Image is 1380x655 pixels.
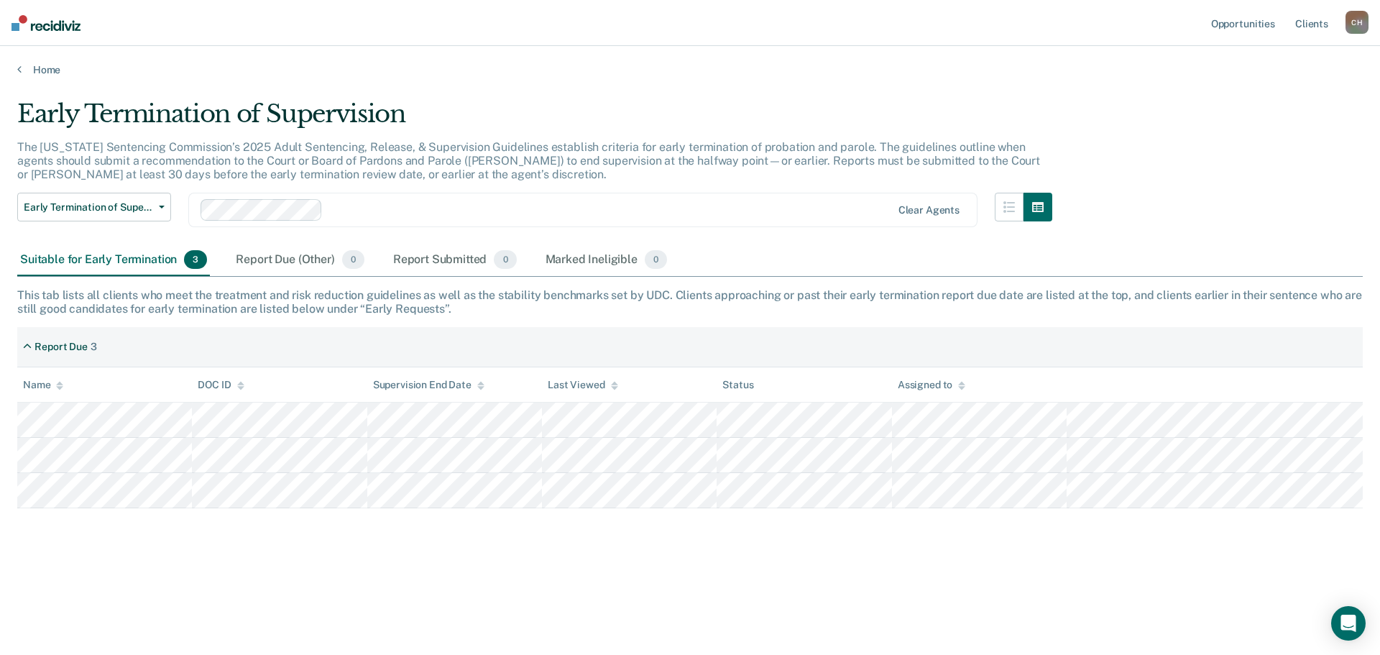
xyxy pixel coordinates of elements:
[17,335,103,359] div: Report Due3
[898,204,960,216] div: Clear agents
[17,99,1052,140] div: Early Termination of Supervision
[1345,11,1368,34] div: C H
[17,193,171,221] button: Early Termination of Supervision
[233,244,367,276] div: Report Due (Other)0
[91,341,97,353] div: 3
[390,244,520,276] div: Report Submitted0
[543,244,671,276] div: Marked Ineligible0
[11,15,80,31] img: Recidiviz
[373,379,484,391] div: Supervision End Date
[17,63,1363,76] a: Home
[342,250,364,269] span: 0
[17,288,1363,316] div: This tab lists all clients who meet the treatment and risk reduction guidelines as well as the st...
[1345,11,1368,34] button: CH
[898,379,965,391] div: Assigned to
[722,379,753,391] div: Status
[34,341,88,353] div: Report Due
[198,379,244,391] div: DOC ID
[23,379,63,391] div: Name
[17,140,1040,181] p: The [US_STATE] Sentencing Commission’s 2025 Adult Sentencing, Release, & Supervision Guidelines e...
[17,244,210,276] div: Suitable for Early Termination3
[1331,606,1366,641] div: Open Intercom Messenger
[645,250,667,269] span: 0
[494,250,516,269] span: 0
[184,250,207,269] span: 3
[548,379,617,391] div: Last Viewed
[24,201,153,214] span: Early Termination of Supervision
